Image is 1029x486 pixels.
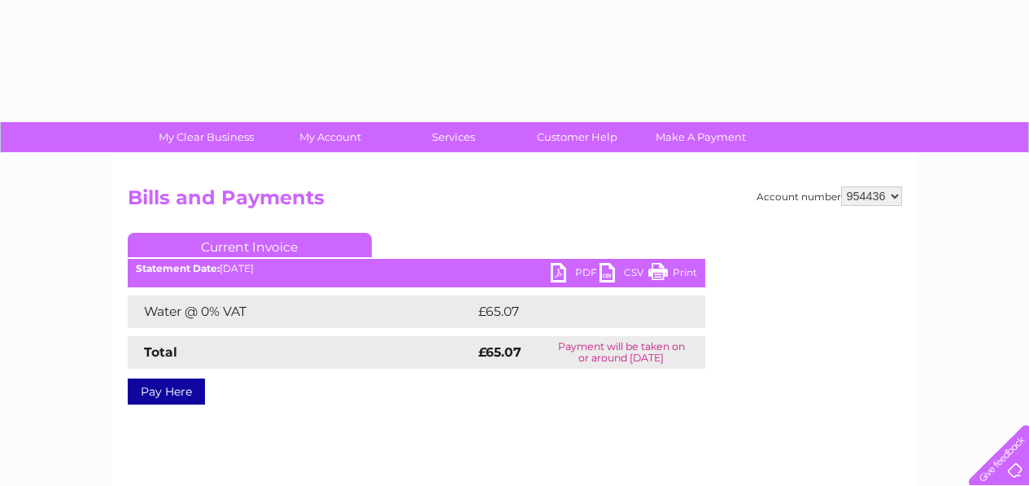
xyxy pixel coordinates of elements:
a: Services [386,122,521,152]
h2: Bills and Payments [128,186,902,217]
a: Make A Payment [634,122,768,152]
td: Payment will be taken on or around [DATE] [538,336,705,369]
div: [DATE] [128,263,705,274]
a: CSV [600,263,648,287]
a: Pay Here [128,379,205,405]
a: Current Invoice [128,233,372,257]
strong: Total [144,344,177,360]
a: My Clear Business [139,122,273,152]
div: Account number [756,186,902,206]
td: £65.07 [474,296,672,328]
td: Water @ 0% VAT [128,296,474,328]
a: Customer Help [510,122,644,152]
a: My Account [263,122,397,152]
a: PDF [551,263,600,287]
strong: £65.07 [478,344,521,360]
a: Print [648,263,697,287]
b: Statement Date: [136,262,220,274]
